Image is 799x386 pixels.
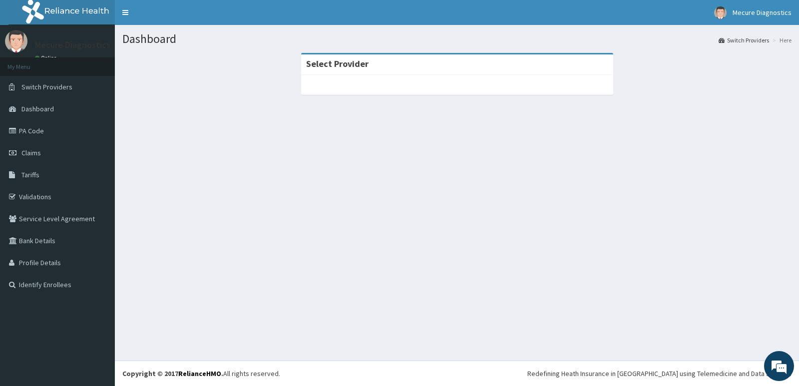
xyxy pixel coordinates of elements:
[178,369,221,378] a: RelianceHMO
[733,8,792,17] span: Mecure Diagnostics
[122,32,792,45] h1: Dashboard
[35,40,110,49] p: Mecure Diagnostics
[35,54,59,61] a: Online
[770,36,792,44] li: Here
[527,369,792,379] div: Redefining Heath Insurance in [GEOGRAPHIC_DATA] using Telemedicine and Data Science!
[21,148,41,157] span: Claims
[306,58,369,69] strong: Select Provider
[21,104,54,113] span: Dashboard
[122,369,223,378] strong: Copyright © 2017 .
[5,30,27,52] img: User Image
[719,36,769,44] a: Switch Providers
[21,170,39,179] span: Tariffs
[714,6,727,19] img: User Image
[115,361,799,386] footer: All rights reserved.
[21,82,72,91] span: Switch Providers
